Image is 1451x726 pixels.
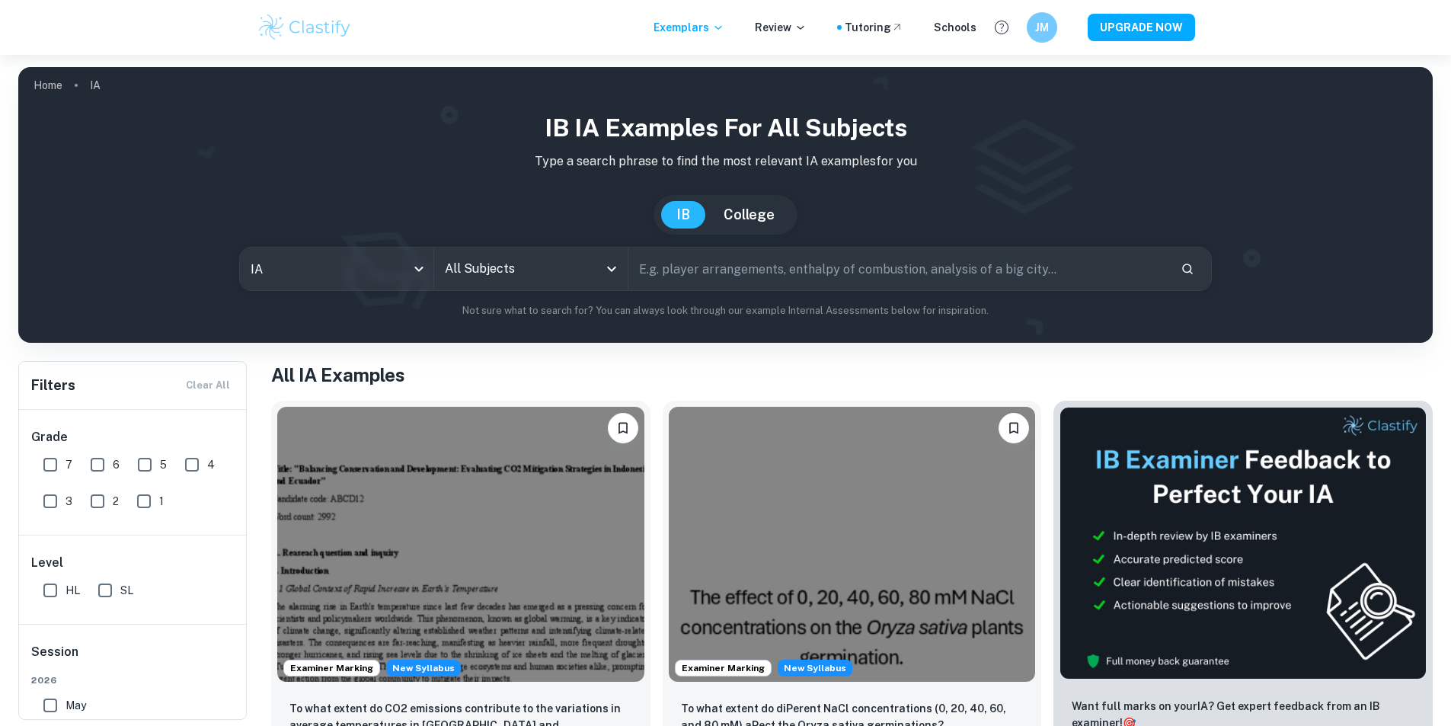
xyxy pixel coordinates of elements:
[31,554,235,572] h6: Level
[66,493,72,510] span: 3
[1033,19,1050,36] h6: JM
[1059,407,1427,680] img: Thumbnail
[277,407,644,682] img: ESS IA example thumbnail: To what extent do CO2 emissions contribu
[386,660,461,676] span: New Syllabus
[31,375,75,396] h6: Filters
[31,428,235,446] h6: Grade
[1088,14,1195,41] button: UPGRADE NOW
[1175,256,1200,282] button: Search
[207,456,215,473] span: 4
[778,660,852,676] span: New Syllabus
[90,77,101,94] p: IA
[30,152,1421,171] p: Type a search phrase to find the most relevant IA examples for you
[120,582,133,599] span: SL
[159,493,164,510] span: 1
[755,19,807,36] p: Review
[1027,12,1057,43] button: JM
[669,407,1036,682] img: ESS IA example thumbnail: To what extent do diPerent NaCl concentr
[113,456,120,473] span: 6
[661,201,705,229] button: IB
[934,19,976,36] a: Schools
[31,673,235,687] span: 2026
[654,19,724,36] p: Exemplars
[989,14,1015,40] button: Help and Feedback
[601,258,622,280] button: Open
[628,248,1168,290] input: E.g. player arrangements, enthalpy of combustion, analysis of a big city...
[30,110,1421,146] h1: IB IA examples for all subjects
[708,201,790,229] button: College
[30,303,1421,318] p: Not sure what to search for? You can always look through our example Internal Assessments below f...
[66,582,80,599] span: HL
[386,660,461,676] div: Starting from the May 2026 session, the ESS IA requirements have changed. We created this exempla...
[66,456,72,473] span: 7
[271,361,1433,389] h1: All IA Examples
[113,493,119,510] span: 2
[284,661,379,675] span: Examiner Marking
[240,248,433,290] div: IA
[18,67,1433,343] img: profile cover
[257,12,353,43] img: Clastify logo
[34,75,62,96] a: Home
[66,697,86,714] span: May
[160,456,167,473] span: 5
[31,643,235,673] h6: Session
[999,413,1029,443] button: Bookmark
[845,19,903,36] a: Tutoring
[608,413,638,443] button: Bookmark
[778,660,852,676] div: Starting from the May 2026 session, the ESS IA requirements have changed. We created this exempla...
[676,661,771,675] span: Examiner Marking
